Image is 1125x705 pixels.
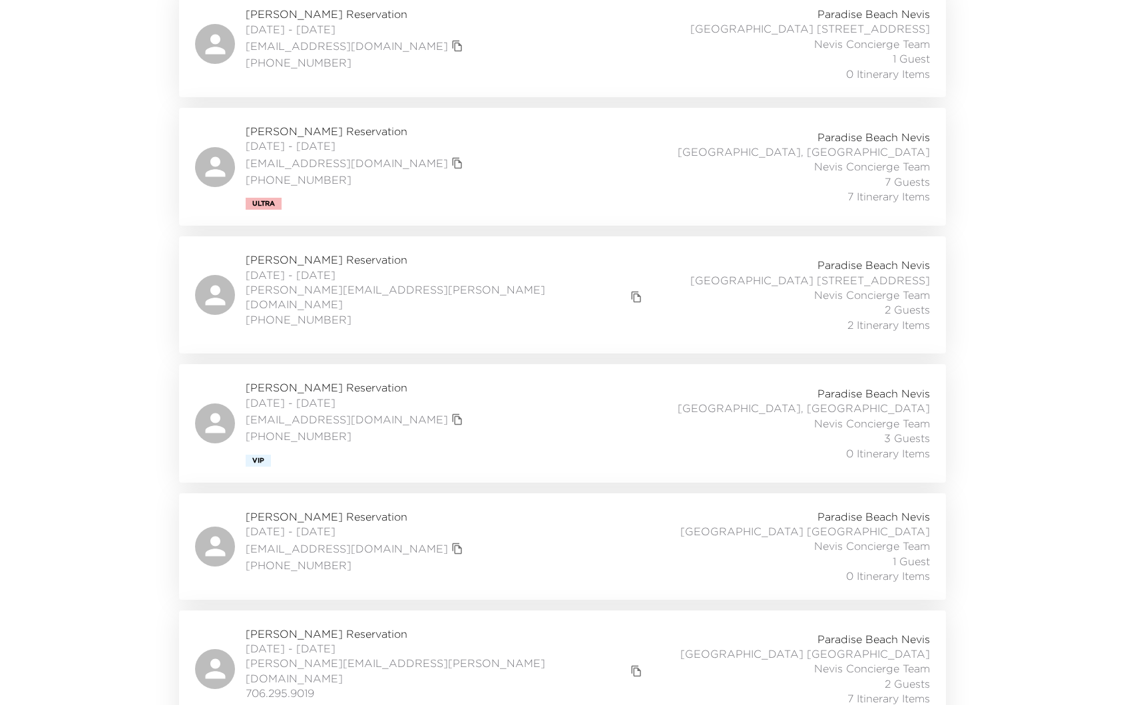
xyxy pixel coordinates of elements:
[179,364,946,482] a: [PERSON_NAME] Reservation[DATE] - [DATE][EMAIL_ADDRESS][DOMAIN_NAME]copy primary member email[PHO...
[846,569,930,583] span: 0 Itinerary Items
[179,108,946,226] a: [PERSON_NAME] Reservation[DATE] - [DATE][EMAIL_ADDRESS][DOMAIN_NAME]copy primary member email[PHO...
[678,144,930,159] span: [GEOGRAPHIC_DATA], [GEOGRAPHIC_DATA]
[690,21,930,36] span: [GEOGRAPHIC_DATA] [STREET_ADDRESS]
[814,661,930,676] span: Nevis Concierge Team
[246,124,467,138] span: [PERSON_NAME] Reservation
[246,22,467,37] span: [DATE] - [DATE]
[814,539,930,553] span: Nevis Concierge Team
[680,524,930,539] span: [GEOGRAPHIC_DATA] [GEOGRAPHIC_DATA]
[246,138,467,153] span: [DATE] - [DATE]
[627,288,646,306] button: copy primary member email
[817,130,930,144] span: Paradise Beach Nevis
[885,676,930,691] span: 2 Guests
[817,632,930,646] span: Paradise Beach Nevis
[817,7,930,21] span: Paradise Beach Nevis
[246,7,467,21] span: [PERSON_NAME] Reservation
[884,431,930,445] span: 3 Guests
[246,55,467,70] span: [PHONE_NUMBER]
[246,686,646,700] span: 706.295.9019
[846,67,930,81] span: 0 Itinerary Items
[814,416,930,431] span: Nevis Concierge Team
[678,401,930,415] span: [GEOGRAPHIC_DATA], [GEOGRAPHIC_DATA]
[885,302,930,317] span: 2 Guests
[817,258,930,272] span: Paradise Beach Nevis
[246,252,646,267] span: [PERSON_NAME] Reservation
[448,154,467,172] button: copy primary member email
[179,493,946,600] a: [PERSON_NAME] Reservation[DATE] - [DATE][EMAIL_ADDRESS][DOMAIN_NAME]copy primary member email[PHO...
[246,626,646,641] span: [PERSON_NAME] Reservation
[627,662,646,680] button: copy primary member email
[847,189,930,204] span: 7 Itinerary Items
[246,172,467,187] span: [PHONE_NUMBER]
[246,380,467,395] span: [PERSON_NAME] Reservation
[246,524,467,539] span: [DATE] - [DATE]
[246,509,467,524] span: [PERSON_NAME] Reservation
[246,412,448,427] a: [EMAIL_ADDRESS][DOMAIN_NAME]
[893,51,930,66] span: 1 Guest
[246,558,467,573] span: [PHONE_NUMBER]
[817,386,930,401] span: Paradise Beach Nevis
[814,288,930,302] span: Nevis Concierge Team
[246,156,448,170] a: [EMAIL_ADDRESS][DOMAIN_NAME]
[448,37,467,55] button: copy primary member email
[448,410,467,429] button: copy primary member email
[246,268,646,282] span: [DATE] - [DATE]
[817,509,930,524] span: Paradise Beach Nevis
[246,39,448,53] a: [EMAIL_ADDRESS][DOMAIN_NAME]
[246,395,467,410] span: [DATE] - [DATE]
[847,318,930,332] span: 2 Itinerary Items
[893,554,930,569] span: 1 Guest
[252,200,275,208] span: Ultra
[246,312,646,327] span: [PHONE_NUMBER]
[246,429,467,443] span: [PHONE_NUMBER]
[246,541,448,556] a: [EMAIL_ADDRESS][DOMAIN_NAME]
[680,646,930,661] span: [GEOGRAPHIC_DATA] [GEOGRAPHIC_DATA]
[885,174,930,189] span: 7 Guests
[246,656,627,686] a: [PERSON_NAME][EMAIL_ADDRESS][PERSON_NAME][DOMAIN_NAME]
[246,282,627,312] a: [PERSON_NAME][EMAIL_ADDRESS][PERSON_NAME][DOMAIN_NAME]
[814,37,930,51] span: Nevis Concierge Team
[690,273,930,288] span: [GEOGRAPHIC_DATA] [STREET_ADDRESS]
[846,446,930,461] span: 0 Itinerary Items
[179,236,946,353] a: [PERSON_NAME] Reservation[DATE] - [DATE][PERSON_NAME][EMAIL_ADDRESS][PERSON_NAME][DOMAIN_NAME]cop...
[246,641,646,656] span: [DATE] - [DATE]
[252,457,264,465] span: Vip
[814,159,930,174] span: Nevis Concierge Team
[448,539,467,558] button: copy primary member email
